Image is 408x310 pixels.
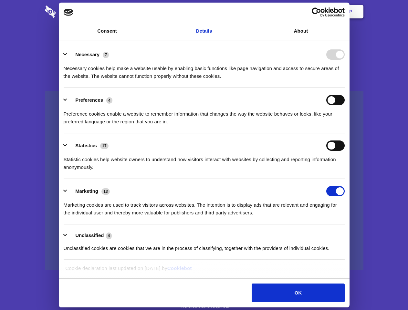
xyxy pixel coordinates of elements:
a: Consent [59,22,156,40]
label: Marketing [75,188,98,194]
iframe: Drift Widget Chat Controller [376,278,400,302]
span: 13 [101,188,110,195]
span: 4 [106,232,112,239]
a: Details [156,22,253,40]
button: Statistics (17) [64,140,113,151]
div: Statistic cookies help website owners to understand how visitors interact with websites by collec... [64,151,345,171]
button: Unclassified (4) [64,232,116,240]
img: logo-wordmark-white-trans-d4663122ce5f474addd5e946df7df03e33cb6a1c49d2221995e7729f52c070b2.svg [45,5,100,18]
label: Statistics [75,143,97,148]
button: OK [252,284,344,302]
div: Necessary cookies help make a website usable by enabling basic functions like page navigation and... [64,60,345,80]
a: Login [293,2,321,22]
img: logo [64,9,73,16]
a: Wistia video thumbnail [45,91,363,270]
a: Usercentrics Cookiebot - opens in a new window [288,7,345,17]
div: Marketing cookies are used to track visitors across websites. The intention is to display ads tha... [64,196,345,217]
label: Preferences [75,97,103,103]
a: Pricing [190,2,218,22]
h1: Eliminate Slack Data Loss. [45,29,363,52]
a: About [253,22,350,40]
span: 4 [106,97,112,104]
div: Preference cookies enable a website to remember information that changes the way the website beha... [64,105,345,126]
span: 17 [100,143,109,149]
a: Contact [262,2,292,22]
span: 7 [103,52,109,58]
div: Cookie declaration last updated on [DATE] by [60,264,348,277]
button: Necessary (7) [64,49,113,60]
label: Necessary [75,52,99,57]
button: Preferences (4) [64,95,117,105]
div: Unclassified cookies are cookies that we are in the process of classifying, together with the pro... [64,240,345,252]
button: Marketing (13) [64,186,114,196]
a: Cookiebot [167,265,192,271]
h4: Auto-redaction of sensitive data, encrypted data sharing and self-destructing private chats. Shar... [45,59,363,80]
